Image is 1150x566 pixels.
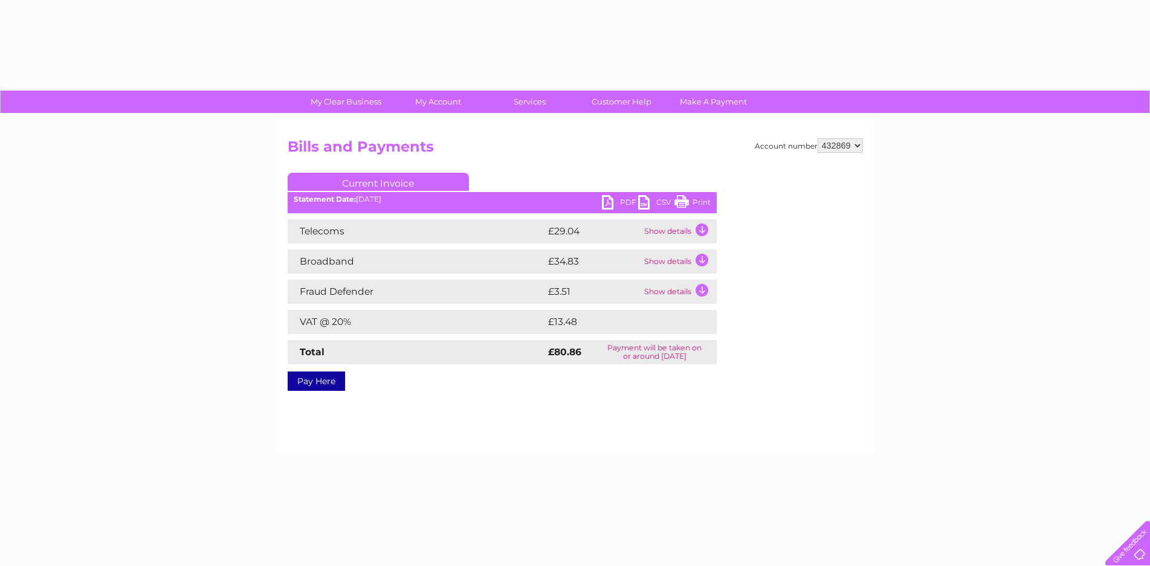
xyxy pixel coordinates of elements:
td: Show details [641,280,717,304]
a: My Account [388,91,488,113]
a: Current Invoice [288,173,469,191]
td: VAT @ 20% [288,310,545,334]
strong: £80.86 [548,346,581,358]
td: Show details [641,219,717,243]
td: Broadband [288,249,545,274]
a: Services [480,91,580,113]
div: [DATE] [288,195,717,204]
b: Statement Date: [294,195,356,204]
td: Telecoms [288,219,545,243]
td: £29.04 [545,219,641,243]
a: Customer Help [572,91,671,113]
a: PDF [602,195,638,213]
a: Print [674,195,711,213]
td: £3.51 [545,280,641,304]
td: £34.83 [545,249,641,274]
td: Payment will be taken on or around [DATE] [593,340,716,364]
td: £13.48 [545,310,691,334]
a: Make A Payment [664,91,763,113]
h2: Bills and Payments [288,138,863,161]
a: Pay Here [288,371,345,391]
td: Show details [641,249,717,274]
a: CSV [638,195,674,213]
div: Account number [755,138,863,153]
a: My Clear Business [296,91,396,113]
strong: Total [300,346,325,358]
td: Fraud Defender [288,280,545,304]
